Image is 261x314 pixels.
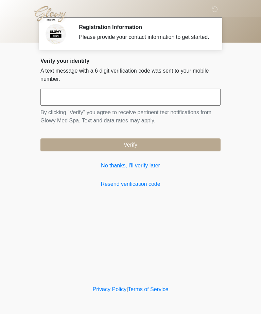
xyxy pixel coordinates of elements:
[126,286,128,292] a: |
[93,286,127,292] a: Privacy Policy
[40,180,221,188] a: Resend verification code
[79,33,210,41] div: Please provide your contact information to get started.
[34,5,67,23] img: Glowy Med Spa Logo
[40,58,221,64] h2: Verify your identity
[40,162,221,170] a: No thanks, I'll verify later
[128,286,168,292] a: Terms of Service
[40,108,221,125] p: By clicking "Verify" you agree to receive pertinent text notifications from Glowy Med Spa. Text a...
[46,24,66,44] img: Agent Avatar
[40,67,221,83] p: A text message with a 6 digit verification code was sent to your mobile number.
[40,138,221,151] button: Verify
